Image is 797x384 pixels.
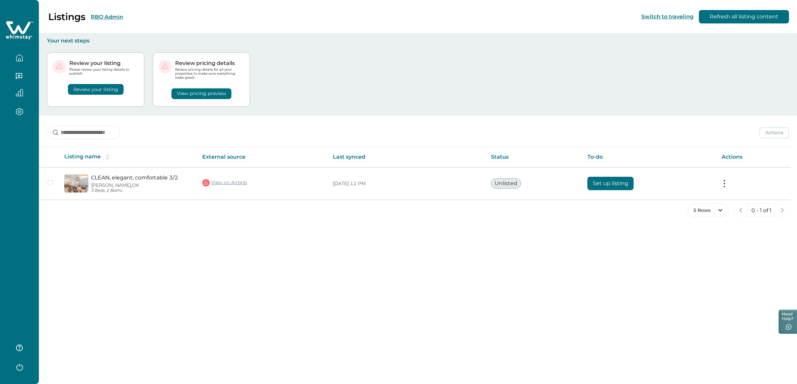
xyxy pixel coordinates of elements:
p: 3 Beds, 2 Baths [91,188,192,193]
button: 5 Rows [687,204,729,217]
p: [DATE] 12 PM [333,180,480,187]
button: Switch to traveling [641,13,694,20]
p: Review your listing [69,60,139,67]
th: Actions [716,147,791,167]
p: Review pricing details [175,60,244,67]
th: Status [486,147,582,167]
button: Review your listing [68,84,124,95]
th: Last synced [328,147,486,167]
a: CLEAN, elegant, comfortable 3/2 [91,174,192,181]
button: Actions [759,128,789,138]
button: next page [776,204,789,217]
img: propertyImage_CLEAN, elegant, comfortable 3/2 [64,174,88,193]
p: Your next steps [47,37,789,44]
th: Listing name [59,147,197,167]
button: sorting [101,154,114,160]
button: Set up listing [587,177,634,190]
button: RBO Admin [91,14,123,20]
button: previous page [734,204,747,217]
button: Unlisted [491,178,521,188]
p: 0 - 1 of 1 [751,207,772,214]
p: Review pricing details for all your properties to make sure everything looks good! [175,68,244,80]
p: [PERSON_NAME], OK [91,182,192,188]
a: View on Airbnb [202,178,247,187]
button: View pricing preview [171,88,231,99]
p: Listings [48,11,85,22]
button: Refresh all listing content [699,10,789,23]
th: To-do [582,147,716,167]
button: 0 - 1 of 1 [747,204,776,217]
p: Please review your listing details to publish. [69,68,139,76]
th: External source [197,147,328,167]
